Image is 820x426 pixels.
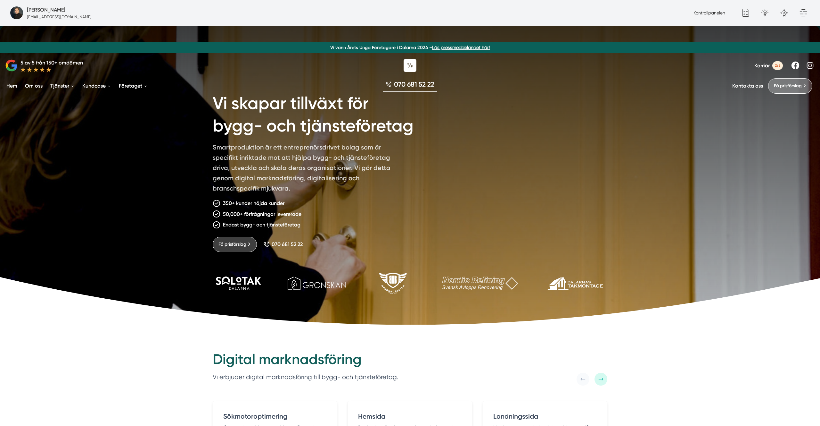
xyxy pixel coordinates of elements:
p: 350+ kunder nöjda kunder [223,199,284,207]
p: 5 av 5 från 150+ omdömen [20,59,83,67]
a: Kontrollpanelen [693,10,725,15]
a: Tjänster [49,78,76,94]
span: Få prisförslag [218,241,246,248]
p: Endast bygg- och tjänsteföretag [223,221,300,229]
a: Företaget [118,78,149,94]
h4: Landningssida [493,412,597,423]
a: Kundcase [81,78,112,94]
span: 070 681 52 22 [272,241,303,247]
a: 070 681 52 22 [263,241,303,247]
a: Hem [5,78,19,94]
p: 50,000+ förfrågningar levererade [223,210,301,218]
a: Läs pressmeddelandet här! [432,45,490,50]
span: 070 681 52 22 [394,80,434,89]
h1: Vi skapar tillväxt för bygg- och tjänsteföretag [213,85,437,142]
a: Karriär 2st [754,61,783,70]
p: Vi vann Årets Unga Företagare i Dalarna 2024 – [3,44,817,51]
span: 2st [772,61,783,70]
a: Om oss [24,78,44,94]
h4: Sökmotoroptimering [223,412,327,423]
p: Smartproduktion är ett entreprenörsdrivet bolag som är specifikt inriktade mot att hjälpa bygg- o... [213,142,397,196]
p: [EMAIL_ADDRESS][DOMAIN_NAME] [27,14,92,20]
a: 070 681 52 22 [383,80,437,92]
h5: Super Administratör [27,6,65,14]
a: Få prisförslag [768,78,812,94]
span: Karriär [754,63,770,69]
span: Få prisförslag [774,82,802,89]
a: Kontakta oss [732,83,763,89]
img: foretagsbild-pa-smartproduktion-ett-foretag-i-dalarnas-lan-2023.jpg [10,6,23,19]
h2: Digital marknadsföring [213,350,398,372]
a: Få prisförslag [213,237,257,252]
p: Vi erbjuder digital marknadsföring till bygg- och tjänsteföretag. [213,372,398,382]
h4: Hemsida [358,412,462,423]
